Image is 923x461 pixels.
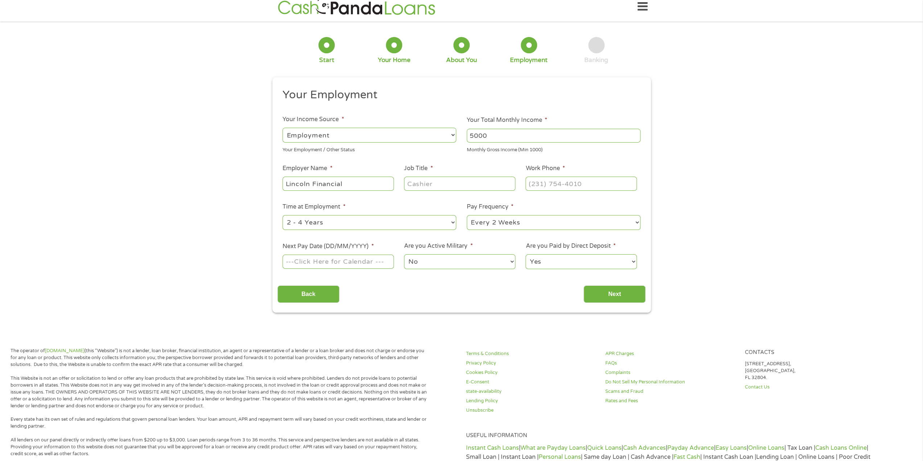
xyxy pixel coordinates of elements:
[526,165,565,172] label: Work Phone
[584,285,646,303] input: Next
[745,349,875,356] h4: Contacts
[319,56,334,64] div: Start
[466,407,597,414] a: Unsubscribe
[520,444,586,452] a: What are Payday Loans
[283,116,344,123] label: Your Income Source
[283,203,345,211] label: Time at Employment
[745,361,875,381] p: [STREET_ADDRESS], [GEOGRAPHIC_DATA], FL 32804.
[283,177,393,190] input: Walmart
[605,369,736,376] a: Complaints
[466,432,875,439] h4: Useful Information
[11,375,429,409] p: This Website is not an offer or solicitation to lend or offer any loan products that are prohibit...
[605,379,736,386] a: Do Not Sell My Personal Information
[584,56,608,64] div: Banking
[467,116,547,124] label: Your Total Monthly Income
[446,56,477,64] div: About You
[466,350,597,357] a: Terms & Conditions
[45,348,85,354] a: [DOMAIN_NAME]
[466,369,597,376] a: Cookies Policy
[667,444,714,452] a: Payday Advance
[283,88,635,102] h2: Your Employment
[587,444,622,452] a: Quick Loans
[404,177,515,190] input: Cashier
[11,347,429,368] p: The operator of (this “Website”) is not a lender, loan broker, financial institution, an agent or...
[277,285,339,303] input: Back
[404,242,473,250] label: Are you Active Military
[467,203,514,211] label: Pay Frequency
[605,388,736,395] a: Scams and Fraud
[283,255,393,268] input: ---Click Here for Calendar ---
[748,444,784,452] a: Online Loans
[526,242,615,250] label: Are you Paid by Direct Deposit
[11,437,429,457] p: All lenders on our panel directly or indirectly offer loans from $200 up to $3,000. Loan periods ...
[404,165,433,172] label: Job Title
[283,165,332,172] label: Employer Name
[378,56,411,64] div: Your Home
[466,360,597,367] a: Privacy Policy
[466,379,597,386] a: E-Consent
[716,444,747,452] a: Easy Loans
[623,444,666,452] a: Cash Advances
[283,144,456,154] div: Your Employment / Other Status
[526,177,636,190] input: (231) 754-4010
[745,384,875,391] a: Contact Us
[11,416,429,430] p: Every state has its own set of rules and regulations that govern personal loan lenders. Your loan...
[673,453,700,461] a: Fast Cash
[510,56,548,64] div: Employment
[466,388,597,395] a: state-availability
[467,129,640,143] input: 1800
[605,350,736,357] a: APR Charges
[605,398,736,404] a: Rates and Fees
[605,360,736,367] a: FAQs
[467,144,640,154] div: Monthly Gross Income (Min 1000)
[466,444,519,452] a: Instant Cash Loans
[539,453,581,461] a: Personal Loans
[815,444,867,452] a: Cash Loans Online
[283,243,374,250] label: Next Pay Date (DD/MM/YYYY)
[466,398,597,404] a: Lending Policy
